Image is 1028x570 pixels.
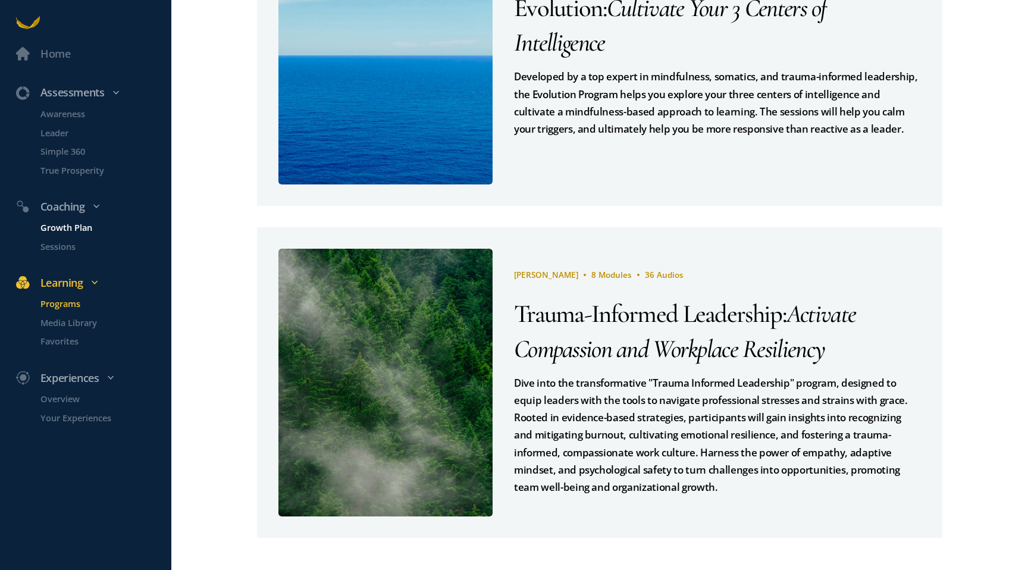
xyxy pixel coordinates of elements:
[514,298,855,364] span: Activate Compassion and Workplace Resiliency
[514,298,782,329] span: Trauma-Informed Leadership
[514,68,921,137] div: Developed by a top expert in mindfulness, somatics, and trauma-informed leadership, the Evolution...
[40,163,169,177] p: True Prosperity
[40,392,169,406] p: Overview
[40,316,169,330] p: Media Library
[24,145,171,158] a: Simple 360
[8,369,177,387] div: Experiences
[514,374,921,496] div: Dive into the transformative "Trauma Informed Leadership" program, designed to equip leaders with...
[8,274,177,292] div: Learning
[40,221,169,234] p: Growth Plan
[24,392,171,406] a: Overview
[24,411,171,424] a: Your Experiences
[24,297,171,311] a: Programs
[40,145,169,158] p: Simple 360
[645,270,684,280] span: 36 Audios
[24,221,171,234] a: Growth Plan
[24,239,171,253] a: Sessions
[40,45,71,62] div: Home
[40,126,169,139] p: Leader
[24,107,171,121] a: Awareness
[514,296,921,366] div: :
[40,411,169,424] p: Your Experiences
[40,297,169,311] p: Programs
[24,126,171,139] a: Leader
[24,163,171,177] a: True Prosperity
[40,107,169,121] p: Awareness
[40,334,169,348] p: Favorites
[24,316,171,330] a: Media Library
[8,84,177,101] div: Assessments
[591,270,632,280] span: 8 Modules
[24,334,171,348] a: Favorites
[8,198,177,215] div: Coaching
[40,239,169,253] p: Sessions
[514,270,578,280] span: [PERSON_NAME]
